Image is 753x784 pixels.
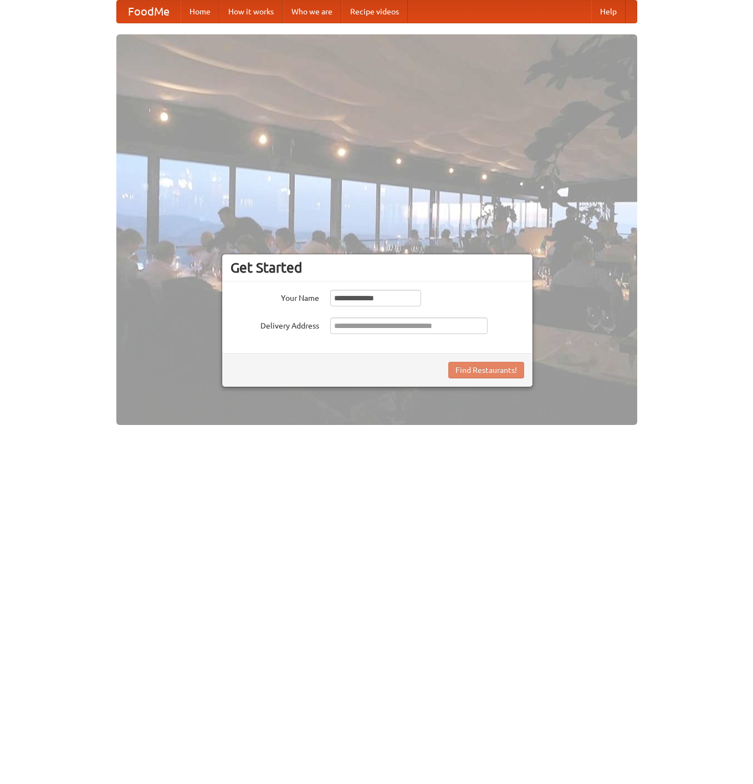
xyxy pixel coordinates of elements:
[230,290,319,304] label: Your Name
[283,1,341,23] a: Who we are
[117,1,181,23] a: FoodMe
[181,1,219,23] a: Home
[230,317,319,331] label: Delivery Address
[591,1,626,23] a: Help
[448,362,524,378] button: Find Restaurants!
[230,259,524,276] h3: Get Started
[341,1,408,23] a: Recipe videos
[219,1,283,23] a: How it works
